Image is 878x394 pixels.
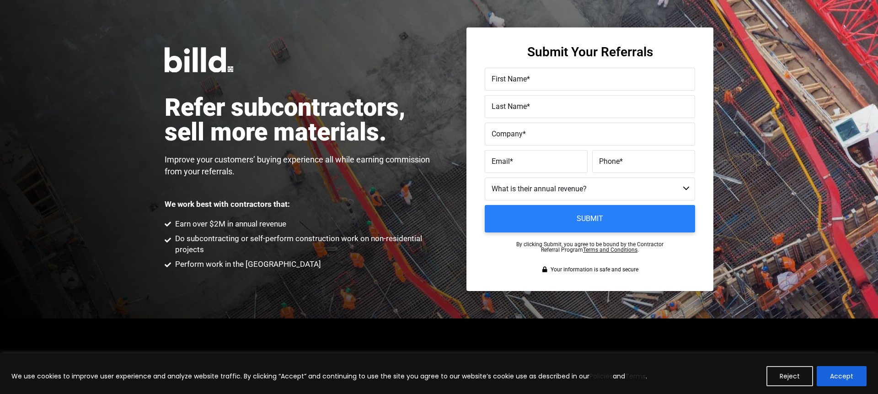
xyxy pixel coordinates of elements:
[548,266,638,273] span: Your information is safe and secure
[492,102,527,111] span: Last Name
[527,46,653,59] h3: Submit Your Referrals
[599,157,620,166] span: Phone
[583,247,637,253] a: Terms and Conditions
[165,154,439,178] p: Improve your customers’ buying experience all while earning commission from your referrals.
[11,371,647,382] p: We use cookies to improve user experience and analyze website traffic. By clicking “Accept” and c...
[492,157,510,166] span: Email
[173,259,321,270] span: Perform work in the [GEOGRAPHIC_DATA]
[173,233,439,255] span: Do subcontracting or self-perform construction work on non-residential projects
[492,130,523,138] span: Company
[817,366,867,386] button: Accept
[173,219,286,230] span: Earn over $2M in annual revenue
[485,205,695,232] input: Submit
[766,366,813,386] button: Reject
[165,200,290,208] p: We work best with contractors that:
[165,95,439,145] h1: Refer subcontractors, sell more materials.
[516,242,664,253] p: By clicking Submit, you agree to be bound by the Contractor Referral Program .
[589,372,613,381] a: Policies
[625,372,646,381] a: Terms
[492,75,527,83] span: First Name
